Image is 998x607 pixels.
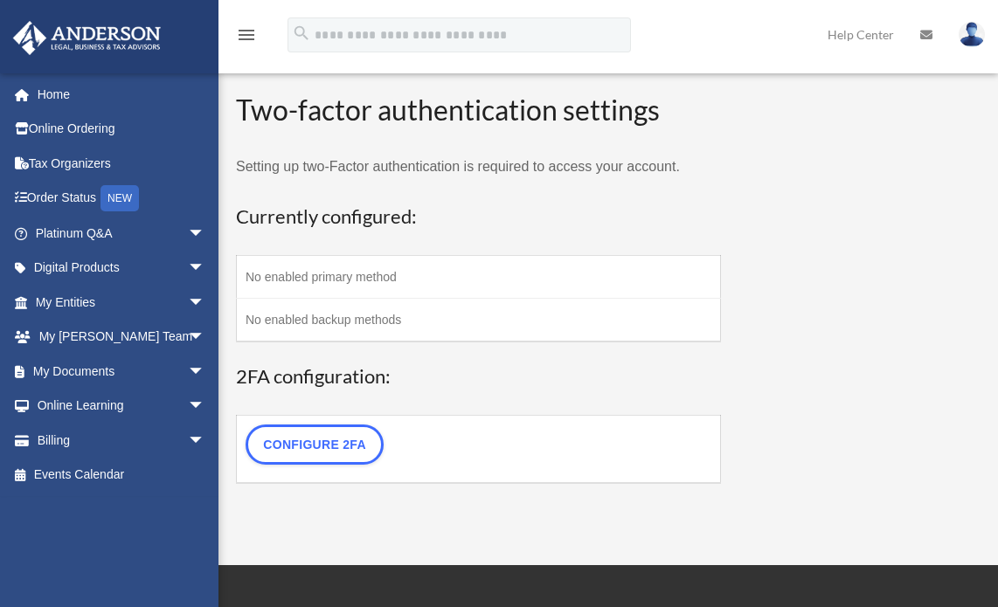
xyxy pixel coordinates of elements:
[12,251,232,286] a: Digital Productsarrow_drop_down
[8,21,166,55] img: Anderson Advisors Platinum Portal
[236,24,257,45] i: menu
[188,251,223,286] span: arrow_drop_down
[236,155,721,179] p: Setting up two-Factor authentication is required to access your account.
[188,423,223,459] span: arrow_drop_down
[188,320,223,355] span: arrow_drop_down
[12,423,232,458] a: Billingarrow_drop_down
[188,285,223,321] span: arrow_drop_down
[12,389,232,424] a: Online Learningarrow_drop_down
[188,389,223,424] span: arrow_drop_down
[237,298,721,341] td: No enabled backup methods
[12,285,232,320] a: My Entitiesarrow_drop_down
[292,24,311,43] i: search
[12,77,232,112] a: Home
[100,185,139,211] div: NEW
[12,112,232,147] a: Online Ordering
[236,91,721,130] h2: Two-factor authentication settings
[236,363,721,390] h3: 2FA configuration:
[236,203,721,231] h3: Currently configured:
[188,216,223,252] span: arrow_drop_down
[188,354,223,390] span: arrow_drop_down
[12,181,232,217] a: Order StatusNEW
[246,424,384,465] a: Configure 2FA
[237,255,721,298] td: No enabled primary method
[12,146,232,181] a: Tax Organizers
[959,22,985,47] img: User Pic
[12,458,232,493] a: Events Calendar
[236,31,257,45] a: menu
[12,320,232,355] a: My [PERSON_NAME] Teamarrow_drop_down
[12,216,232,251] a: Platinum Q&Aarrow_drop_down
[12,354,232,389] a: My Documentsarrow_drop_down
